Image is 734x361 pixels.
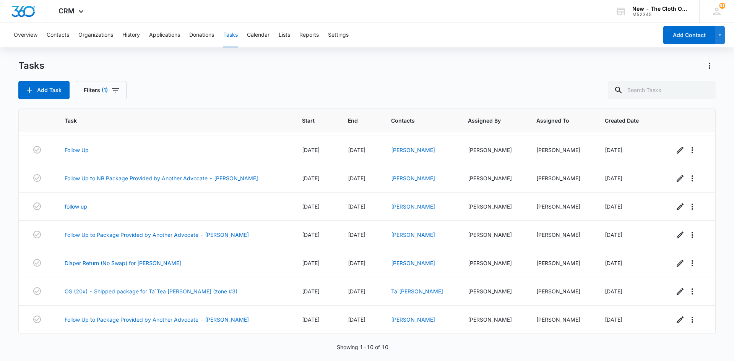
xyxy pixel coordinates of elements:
button: Tasks [223,23,238,47]
button: Overview [14,23,37,47]
button: Settings [328,23,349,47]
button: Donations [189,23,214,47]
input: Search Tasks [608,81,716,99]
span: [DATE] [605,175,622,181]
div: [PERSON_NAME] [536,202,586,210]
div: [PERSON_NAME] [536,231,586,239]
span: [DATE] [348,260,365,266]
span: Contacts [391,117,439,125]
span: [DATE] [348,316,365,323]
span: Start [302,117,319,125]
div: [PERSON_NAME] [536,259,586,267]
span: 61 [719,3,725,9]
a: Follow Up to Package Provided by Another Advocate - [PERSON_NAME] [65,231,249,239]
span: [DATE] [348,203,365,210]
a: [PERSON_NAME] [391,175,435,181]
div: [PERSON_NAME] [468,202,518,210]
a: Diaper Return (No Swap) for [PERSON_NAME] [65,259,181,267]
span: Assigned By [468,117,507,125]
button: Actions [703,60,716,72]
h1: Tasks [18,60,44,71]
div: [PERSON_NAME] [536,316,586,324]
button: Applications [149,23,180,47]
button: History [122,23,140,47]
div: [PERSON_NAME] [536,146,586,154]
a: Follow Up [65,146,89,154]
span: [DATE] [302,147,320,153]
span: CRM [58,7,75,15]
button: Filters(1) [76,81,127,99]
button: Add Task [18,81,70,99]
p: Showing 1-10 of 10 [337,343,388,351]
span: [DATE] [302,260,320,266]
a: Ta`[PERSON_NAME] [391,288,443,295]
button: Reports [299,23,319,47]
span: [DATE] [605,147,622,153]
span: [DATE] [605,231,622,238]
a: OS (20x) - Shipped package for Ta`Tea [PERSON_NAME] (zone #3) [65,287,237,295]
div: account name [632,6,688,12]
div: [PERSON_NAME] [468,174,518,182]
span: [DATE] [302,175,320,181]
button: Add Contact [663,26,715,44]
span: [DATE] [605,316,622,323]
span: [DATE] [348,175,365,181]
a: [PERSON_NAME] [391,147,435,153]
span: [DATE] [302,316,320,323]
span: [DATE] [348,231,365,238]
div: [PERSON_NAME] [536,287,586,295]
a: [PERSON_NAME] [391,260,435,266]
a: [PERSON_NAME] [391,203,435,210]
span: Task [65,117,272,125]
span: [DATE] [605,203,622,210]
span: [DATE] [605,288,622,295]
span: [DATE] [302,288,320,295]
a: Follow Up to NB Package Provided by Another Advocate - [PERSON_NAME] [65,174,258,182]
div: [PERSON_NAME] [468,146,518,154]
span: [DATE] [348,288,365,295]
span: [DATE] [348,147,365,153]
div: [PERSON_NAME] [468,259,518,267]
button: Organizations [78,23,113,47]
span: [DATE] [302,203,320,210]
div: [PERSON_NAME] [468,231,518,239]
div: notifications count [719,3,725,9]
span: [DATE] [605,260,622,266]
span: [DATE] [302,231,320,238]
span: Assigned To [536,117,575,125]
span: Created Date [605,117,645,125]
div: [PERSON_NAME] [468,287,518,295]
span: (1) [102,87,108,93]
div: account id [632,12,688,17]
div: [PERSON_NAME] [468,316,518,324]
a: follow up [65,202,87,210]
button: Lists [279,23,290,47]
button: Calendar [247,23,270,47]
a: [PERSON_NAME] [391,231,435,238]
a: [PERSON_NAME] [391,316,435,323]
button: Contacts [47,23,69,47]
a: Follow Up to Package Provided by Another Advocate - [PERSON_NAME] [65,316,249,324]
span: End [348,117,362,125]
div: [PERSON_NAME] [536,174,586,182]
